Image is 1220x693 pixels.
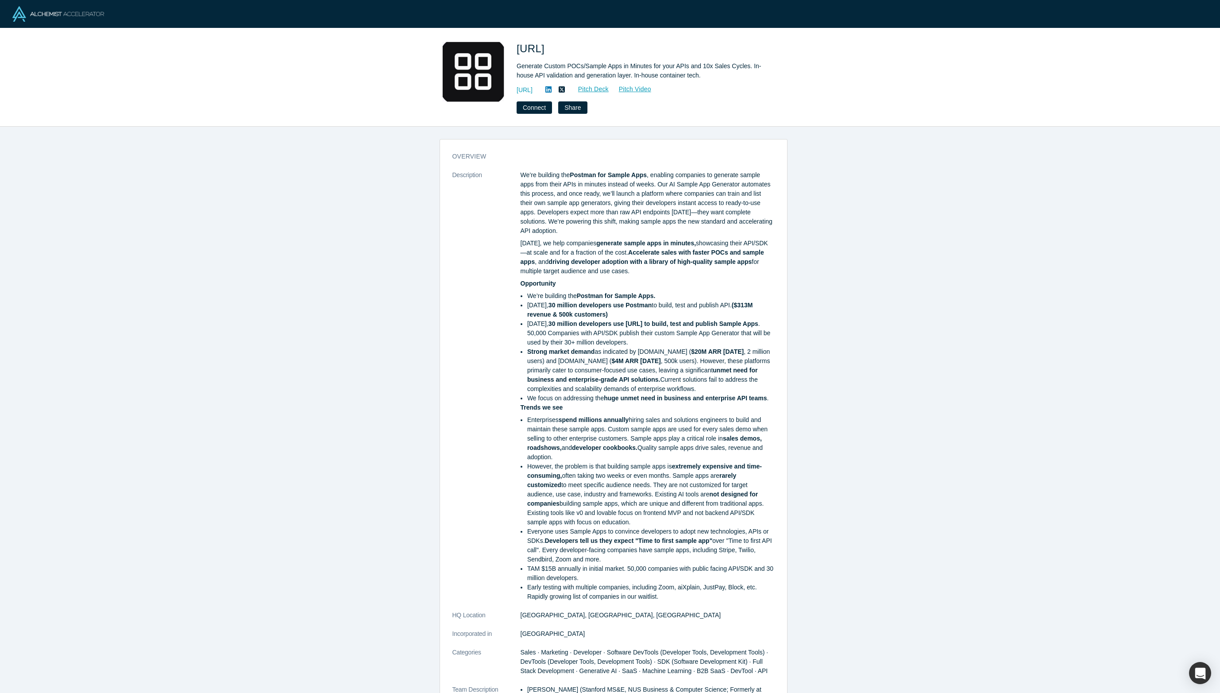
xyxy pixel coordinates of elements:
[691,348,744,355] strong: $20M ARR [DATE]
[548,258,752,265] strong: driving developer adoption with a library of high-quality sample apps
[452,629,521,648] dt: Incorporated in
[517,43,548,54] span: [URL]
[527,462,775,527] li: However, the problem is that building sample apps is often taking two weeks or even months. Sampl...
[604,395,767,402] strong: huge unmet need in business and enterprise API teams
[527,415,775,462] li: Enterprises hiring sales and solutions engineers to build and maintain these sample apps. Custom ...
[558,101,587,114] button: Share
[12,6,104,22] img: Alchemist Logo
[452,611,521,629] dt: HQ Location
[609,84,652,94] a: Pitch Video
[570,171,647,178] strong: Postman for Sample Apps
[527,564,775,583] li: TAM $15B annually in initial market. 50,000 companies with public facing API/SDK and 30 million d...
[521,280,556,287] strong: Opportunity
[577,292,656,299] strong: Postman for Sample Apps.
[548,320,758,327] strong: 30 million developers use [URL] to build, test and publish Sample Apps
[517,62,764,80] div: Generate Custom POCs/Sample Apps in Minutes for your APIs and 10x Sales Cycles. In-house API vali...
[596,240,696,247] strong: generate sample apps in minutes,
[452,152,762,161] h3: overview
[527,348,595,355] strong: Strong market demand
[527,527,775,564] li: Everyone uses Sample Apps to convince developers to adopt new technologies, APIs or SDKs. over "T...
[517,85,533,95] a: [URL]
[521,649,768,674] span: Sales · Marketing · Developer · Software DevTools (Developer Tools, Development Tools) · DevTools...
[521,629,775,639] dd: [GEOGRAPHIC_DATA]
[527,463,762,479] strong: extremely expensive and time-consuming,
[452,170,521,611] dt: Description
[548,302,652,309] strong: 30 million developers use Postman
[527,291,775,301] li: We’re building the
[612,357,661,364] strong: $4M ARR [DATE]
[568,84,609,94] a: Pitch Deck
[572,444,637,451] strong: developer cookbooks.
[442,41,504,103] img: Sampleapp.ai's Logo
[521,404,563,411] strong: Trends we see
[521,170,775,236] p: We’re building the , enabling companies to generate sample apps from their APIs in minutes instea...
[521,249,764,265] strong: Accelerate sales with faster POCs and sample apps
[527,347,775,394] li: as indicated by [DOMAIN_NAME] ( , 2 million users) and [DOMAIN_NAME] ( , 500k users). However, th...
[452,648,521,685] dt: Categories
[527,301,775,319] li: [DATE], to build, test and publish API.
[521,611,775,620] dd: [GEOGRAPHIC_DATA], [GEOGRAPHIC_DATA], [GEOGRAPHIC_DATA]
[527,583,775,601] li: Early testing with multiple companies, including Zoom, aiXplain, JustPay, Block, etc. Rapidly gro...
[527,319,775,347] li: [DATE], . 50,000 Companies with API/SDK publish their custom Sample App Generator that will be us...
[521,239,775,276] p: [DATE], we help companies showcasing their API/SDK —at scale and for a fraction of the cost. , an...
[517,101,552,114] button: Connect
[545,537,713,544] strong: Developers tell us they expect "Time to first sample app"
[559,416,629,423] strong: spend millions annually
[527,394,775,403] li: We focus on addressing the .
